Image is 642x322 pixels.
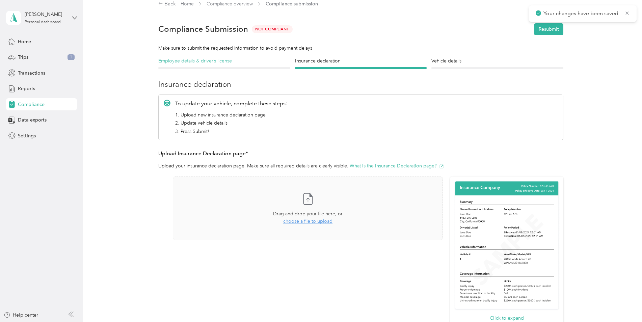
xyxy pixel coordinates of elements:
[350,162,444,169] button: What is the Insurance Declaration page?
[25,11,67,18] div: [PERSON_NAME]
[18,70,45,77] span: Transactions
[158,79,563,90] h3: Insurance declaration
[175,119,287,127] li: 2. Update vehicle details
[431,57,563,64] h4: Vehicle details
[4,312,38,319] button: Help center
[175,100,287,108] p: To update your vehicle, complete these steps:
[534,23,563,35] button: Resubmit
[175,128,287,135] li: 3. Press Submit!
[266,0,318,7] span: Compliance submission
[18,85,35,92] span: Reports
[18,101,45,108] span: Compliance
[252,25,293,33] span: Not Compliant
[173,177,443,240] span: Drag and drop your file here, orchoose a file to upload
[543,9,620,18] p: Your changes have been saved
[295,57,427,64] h4: Insurance declaration
[181,1,194,7] a: Home
[158,45,563,52] div: Make sure to submit the requested information to avoid payment delays
[158,150,563,158] h3: Upload Insurance Declaration page*
[68,54,75,60] span: 1
[18,132,36,139] span: Settings
[283,218,332,224] span: choose a file to upload
[158,162,563,169] p: Upload your insurance declaration page. Make sure all required details are clearly visible.
[175,111,287,118] li: 1. Upload new insurance declaration page
[25,20,61,24] div: Personal dashboard
[604,284,642,322] iframe: Everlance-gr Chat Button Frame
[158,57,290,64] h4: Employee details & driver’s license
[18,38,31,45] span: Home
[18,54,28,61] span: Trips
[158,24,248,34] h1: Compliance Submission
[454,180,560,311] img: Sample insurance declaration
[207,1,253,7] a: Compliance overview
[18,116,47,124] span: Data exports
[273,211,343,217] span: Drag and drop your file here, or
[490,315,524,322] button: Click to expand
